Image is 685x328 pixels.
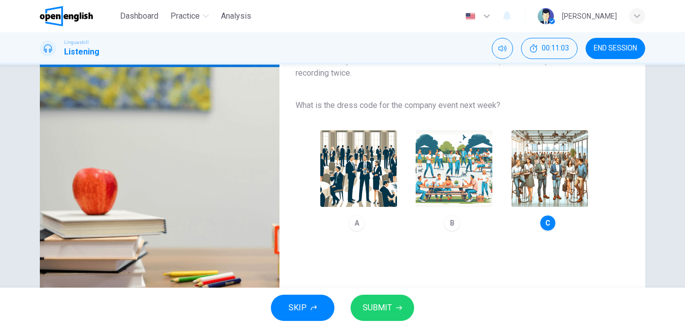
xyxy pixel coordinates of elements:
button: C [507,126,593,236]
div: Mute [492,38,513,59]
span: Linguaskill [64,39,89,46]
span: END SESSION [594,44,637,52]
a: OpenEnglish logo [40,6,116,26]
button: Practice [166,7,213,25]
span: Dashboard [120,10,158,22]
img: en [464,13,477,20]
button: A [316,126,402,236]
h1: Listening [64,46,99,58]
span: Practice [170,10,200,22]
img: Listen to a clip about the dress code for an event. [40,67,279,313]
button: B [411,126,497,236]
button: Analysis [217,7,255,25]
img: A [320,130,397,207]
button: SUBMIT [351,295,414,321]
span: What is the dress code for the company event next week? [296,99,613,112]
div: Hide [521,38,578,59]
img: OpenEnglish logo [40,6,93,26]
span: Analysis [221,10,251,22]
img: C [511,130,588,207]
div: [PERSON_NAME] [562,10,617,22]
span: 00:11:03 [542,44,569,52]
button: 00:11:03 [521,38,578,59]
span: On a real test, you will have have 10 seconds to read the question, and you will hear the recordi... [296,55,613,79]
button: Dashboard [116,7,162,25]
div: A [349,215,365,231]
img: B [416,130,492,207]
div: C [540,215,556,231]
span: SUBMIT [363,301,392,315]
span: SKIP [289,301,307,315]
button: SKIP [271,295,334,321]
button: END SESSION [586,38,645,59]
div: B [444,215,460,231]
img: Profile picture [538,8,554,24]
